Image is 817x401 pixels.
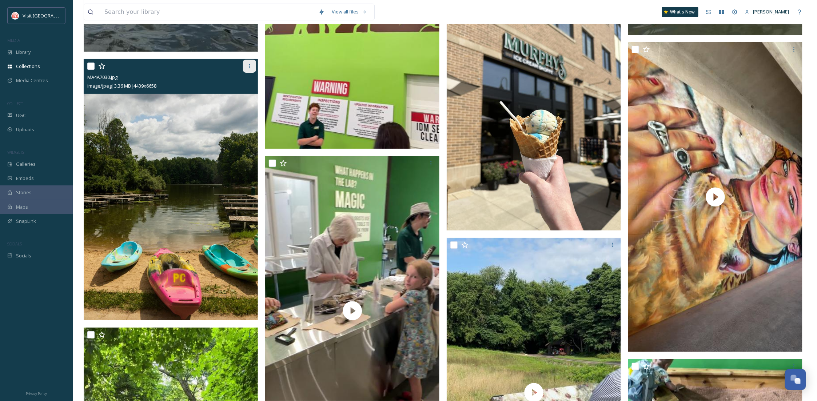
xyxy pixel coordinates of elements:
[16,63,40,70] span: Collections
[7,149,24,155] span: WIDGETS
[7,101,23,106] span: COLLECT
[628,42,802,352] img: thumbnail
[785,369,806,390] button: Open Chat
[26,389,47,397] a: Privacy Policy
[101,4,315,20] input: Search your library
[16,204,28,210] span: Maps
[12,12,19,19] img: vsbm-stackedMISH_CMYKlogo2017.jpg
[26,391,47,396] span: Privacy Policy
[16,189,32,196] span: Stories
[16,175,34,182] span: Embeds
[16,218,36,225] span: SnapLink
[16,126,34,133] span: Uploads
[16,112,26,119] span: UGC
[741,5,793,19] a: [PERSON_NAME]
[753,8,789,15] span: [PERSON_NAME]
[328,5,371,19] a: View all files
[16,77,48,84] span: Media Centres
[7,241,22,246] span: SOCIALS
[87,74,117,80] span: MA4A7030.jpg
[87,83,156,89] span: image/jpeg | 3.36 MB | 4439 x 6658
[16,49,31,56] span: Library
[16,252,31,259] span: Socials
[16,161,36,168] span: Galleries
[662,7,698,17] a: What's New
[7,37,20,43] span: MEDIA
[23,12,79,19] span: Visit [GEOGRAPHIC_DATA]
[84,59,258,320] img: MA4A7030.jpg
